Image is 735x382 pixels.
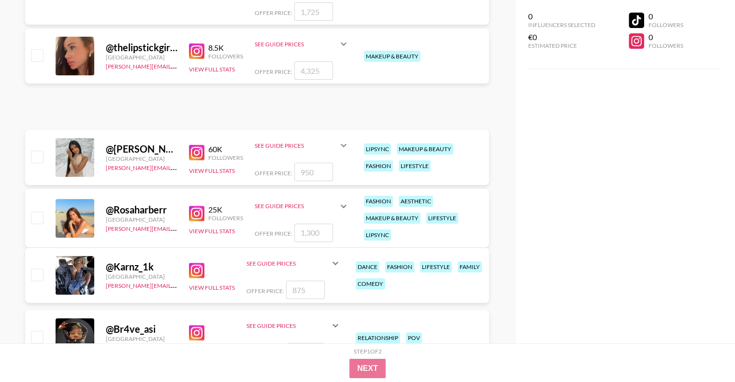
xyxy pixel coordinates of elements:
[189,43,204,59] img: Instagram
[648,42,683,49] div: Followers
[246,287,284,295] span: Offer Price:
[356,278,385,289] div: comedy
[106,323,177,335] div: @ Br4ve_asi
[406,332,422,343] div: pov
[106,280,295,289] a: [PERSON_NAME][EMAIL_ADDRESS][PERSON_NAME][DOMAIN_NAME]
[399,160,431,171] div: lifestyle
[246,322,330,329] div: See Guide Prices
[246,252,341,275] div: See Guide Prices
[189,145,204,160] img: Instagram
[246,260,330,267] div: See Guide Prices
[106,335,177,342] div: [GEOGRAPHIC_DATA]
[246,314,341,337] div: See Guide Prices
[426,212,458,224] div: lifestyle
[364,143,391,155] div: lipsync
[648,21,683,28] div: Followers
[364,229,391,241] div: lipsync
[189,284,235,291] button: View Full Stats
[208,214,243,222] div: Followers
[106,42,177,54] div: @ thelipstickgirly
[356,261,379,272] div: dance
[528,21,595,28] div: Influencers Selected
[189,263,204,278] img: Instagram
[106,216,177,223] div: [GEOGRAPHIC_DATA]
[399,196,433,207] div: aesthetic
[294,2,333,21] input: 1,725
[255,9,292,16] span: Offer Price:
[208,53,243,60] div: Followers
[255,41,338,48] div: See Guide Prices
[255,32,349,56] div: See Guide Prices
[208,43,243,53] div: 8.5K
[528,42,595,49] div: Estimated Price
[687,334,723,370] iframe: Drift Widget Chat Controller
[106,61,295,70] a: [PERSON_NAME][EMAIL_ADDRESS][PERSON_NAME][DOMAIN_NAME]
[189,167,235,174] button: View Full Stats
[208,154,243,161] div: Followers
[294,163,333,181] input: 950
[255,170,292,177] span: Offer Price:
[364,51,420,62] div: makeup & beauty
[286,343,325,361] input: 875
[208,144,243,154] div: 60K
[106,261,177,273] div: @ Karnz_1k
[189,227,235,235] button: View Full Stats
[106,273,177,280] div: [GEOGRAPHIC_DATA]
[397,143,453,155] div: makeup & beauty
[208,205,243,214] div: 25K
[106,223,249,232] a: [PERSON_NAME][EMAIL_ADDRESS][DOMAIN_NAME]
[354,348,382,355] div: Step 1 of 2
[364,196,393,207] div: fashion
[349,359,386,378] button: Next
[364,212,420,224] div: makeup & beauty
[189,66,235,73] button: View Full Stats
[528,12,595,21] div: 0
[255,142,338,149] div: See Guide Prices
[385,261,414,272] div: fashion
[648,32,683,42] div: 0
[255,230,292,237] span: Offer Price:
[286,281,325,299] input: 875
[364,160,393,171] div: fashion
[528,32,595,42] div: €0
[189,325,204,340] img: Instagram
[255,195,349,218] div: See Guide Prices
[106,204,177,216] div: @ Rosaharberr
[106,162,249,171] a: [PERSON_NAME][EMAIL_ADDRESS][DOMAIN_NAME]
[356,332,400,343] div: relationship
[294,224,333,242] input: 1,300
[648,12,683,21] div: 0
[458,261,482,272] div: family
[106,143,177,155] div: @ [PERSON_NAME].[PERSON_NAME]
[255,202,338,210] div: See Guide Prices
[255,134,349,157] div: See Guide Prices
[189,206,204,221] img: Instagram
[255,68,292,75] span: Offer Price:
[420,261,452,272] div: lifestyle
[106,155,177,162] div: [GEOGRAPHIC_DATA]
[294,61,333,80] input: 4,325
[106,54,177,61] div: [GEOGRAPHIC_DATA]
